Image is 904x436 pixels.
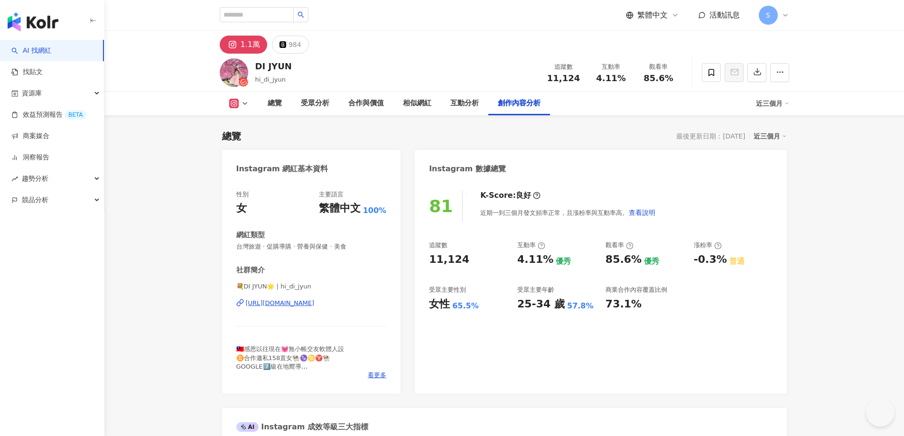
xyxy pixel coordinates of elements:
[606,252,642,267] div: 85.6%
[236,422,259,432] div: AI
[301,98,329,109] div: 受眾分析
[11,110,86,120] a: 效益預測報告BETA
[236,299,387,307] a: [URL][DOMAIN_NAME]
[694,252,727,267] div: -0.3%
[866,398,895,427] iframe: Help Scout Beacon - Open
[429,241,447,250] div: 追蹤數
[8,12,58,31] img: logo
[11,176,18,182] span: rise
[22,189,48,211] span: 競品分析
[606,297,642,312] div: 73.1%
[517,252,553,267] div: 4.11%
[268,98,282,109] div: 總覽
[517,241,545,250] div: 互動率
[629,209,655,216] span: 查看說明
[236,422,368,432] div: Instagram 成效等級三大指標
[480,190,541,201] div: K-Score :
[236,265,265,275] div: 社群簡介
[11,153,49,162] a: 洞察報告
[429,286,466,294] div: 受眾主要性別
[348,98,384,109] div: 合作與價值
[298,11,304,18] span: search
[220,36,267,54] button: 1.1萬
[498,98,541,109] div: 創作內容分析
[516,190,531,201] div: 良好
[709,10,740,19] span: 活動訊息
[556,256,571,267] div: 優秀
[236,242,387,251] span: 台灣旅遊 · 促購導購 · 營養與保健 · 美食
[641,62,677,72] div: 觀看率
[236,345,382,422] span: 🇹🇼感恩以往現在💓無小帳交友軟體人設 ♊️合作邀私158直女🐏♑️♋️♈️🐏 GOOGLE7️⃣級在地嚮導 🍡🍓🎀#屏東#高雄#中南部#美食#旅遊#景點#穿搭🎀🍓🍡 🇹​🇷​🇦​🇻​🇪​🇱​&🇩...
[729,256,745,267] div: 普通
[546,62,582,72] div: 追蹤數
[766,10,770,20] span: S
[22,83,42,104] span: 資源庫
[236,282,387,291] span: 💐DI JYUN🌟 | hi_di_jyun
[363,205,386,216] span: 100%
[567,301,594,311] div: 57.8%
[606,286,667,294] div: 商業合作內容覆蓋比例
[222,130,241,143] div: 總覽
[547,73,580,83] span: 11,124
[429,252,469,267] div: 11,124
[255,76,286,83] span: hi_di_jyun
[756,96,789,111] div: 近三個月
[754,130,787,142] div: 近三個月
[11,131,49,141] a: 商案媒合
[593,62,629,72] div: 互動率
[644,256,659,267] div: 優秀
[246,299,315,307] div: [URL][DOMAIN_NAME]
[220,58,248,87] img: KOL Avatar
[480,203,656,222] div: 近期一到三個月發文頻率正常，且漲粉率與互動率高。
[22,168,48,189] span: 趨勢分析
[606,241,634,250] div: 觀看率
[452,301,479,311] div: 65.5%
[450,98,479,109] div: 互動分析
[289,38,301,51] div: 984
[429,297,450,312] div: 女性
[517,297,565,312] div: 25-34 歲
[643,74,673,83] span: 85.6%
[403,98,431,109] div: 相似網紅
[676,132,745,140] div: 最後更新日期：[DATE]
[255,60,292,72] div: DI JYUN
[429,164,506,174] div: Instagram 數據總覽
[319,201,361,216] div: 繁體中文
[272,36,309,54] button: 984
[241,38,260,51] div: 1.1萬
[319,190,344,199] div: 主要語言
[637,10,668,20] span: 繁體中文
[596,74,625,83] span: 4.11%
[429,196,453,216] div: 81
[236,164,328,174] div: Instagram 網紅基本資料
[628,203,656,222] button: 查看說明
[236,201,247,216] div: 女
[236,230,265,240] div: 網紅類型
[694,241,722,250] div: 漲粉率
[11,67,43,77] a: 找貼文
[368,371,386,380] span: 看更多
[517,286,554,294] div: 受眾主要年齡
[11,46,51,56] a: searchAI 找網紅
[236,190,249,199] div: 性別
